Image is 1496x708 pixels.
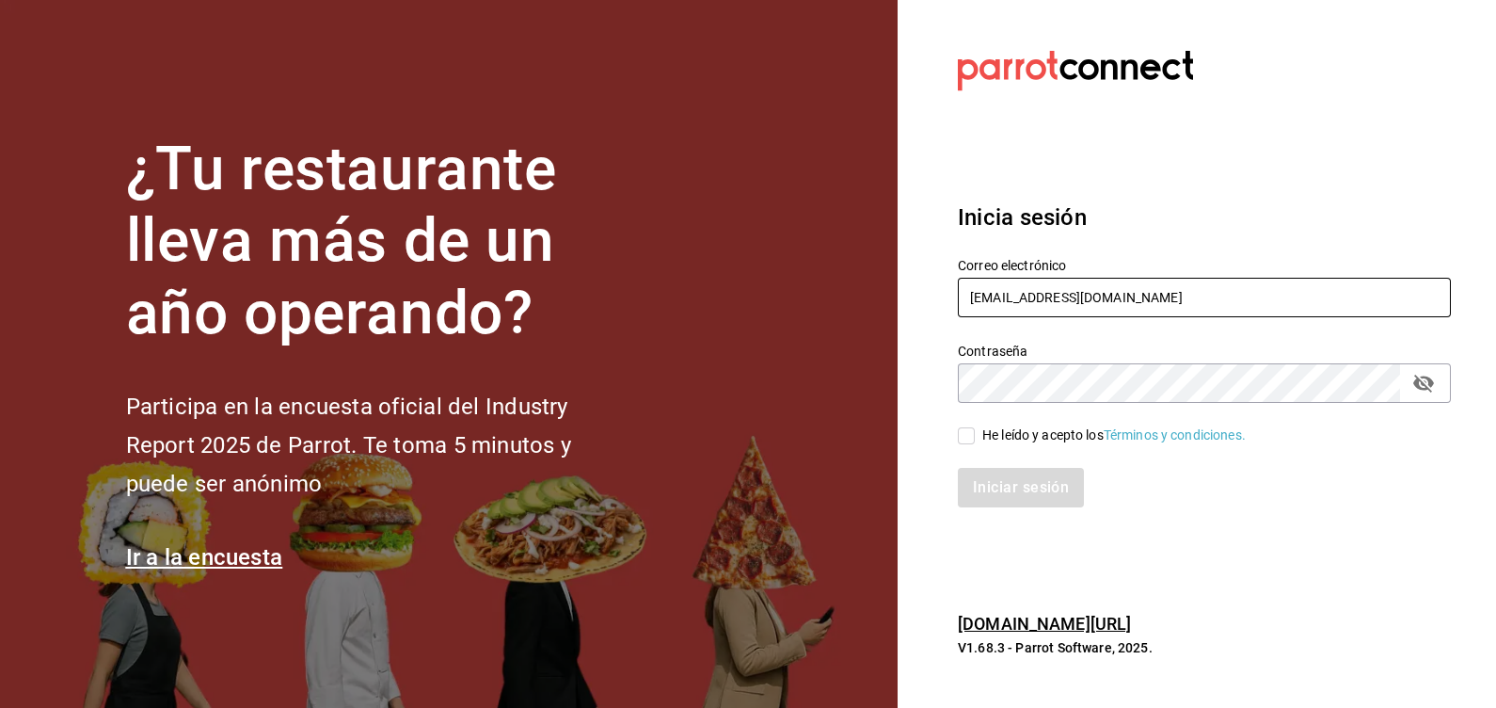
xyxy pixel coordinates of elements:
a: [DOMAIN_NAME][URL] [958,614,1131,634]
input: Ingresa tu correo electrónico [958,278,1451,317]
p: V1.68.3 - Parrot Software, 2025. [958,638,1451,657]
a: Términos y condiciones. [1104,427,1246,442]
h3: Inicia sesión [958,201,1451,234]
a: Ir a la encuesta [126,544,283,571]
label: Correo electrónico [958,258,1451,271]
h2: Participa en la encuesta oficial del Industry Report 2025 de Parrot. Te toma 5 minutos y puede se... [126,388,634,503]
button: passwordField [1408,367,1440,399]
label: Contraseña [958,344,1451,357]
h1: ¿Tu restaurante lleva más de un año operando? [126,134,634,350]
div: He leído y acepto los [982,426,1246,445]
